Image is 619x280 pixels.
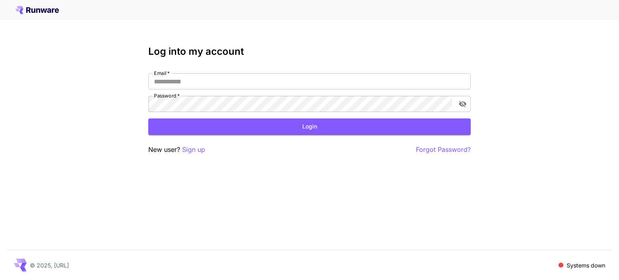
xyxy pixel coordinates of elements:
[148,145,205,155] p: New user?
[455,97,470,111] button: toggle password visibility
[148,46,471,57] h3: Log into my account
[148,118,471,135] button: Login
[154,92,180,99] label: Password
[154,70,170,77] label: Email
[30,261,69,270] p: © 2025, [URL]
[567,261,605,270] p: Systems down
[416,145,471,155] button: Forgot Password?
[182,145,205,155] button: Sign up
